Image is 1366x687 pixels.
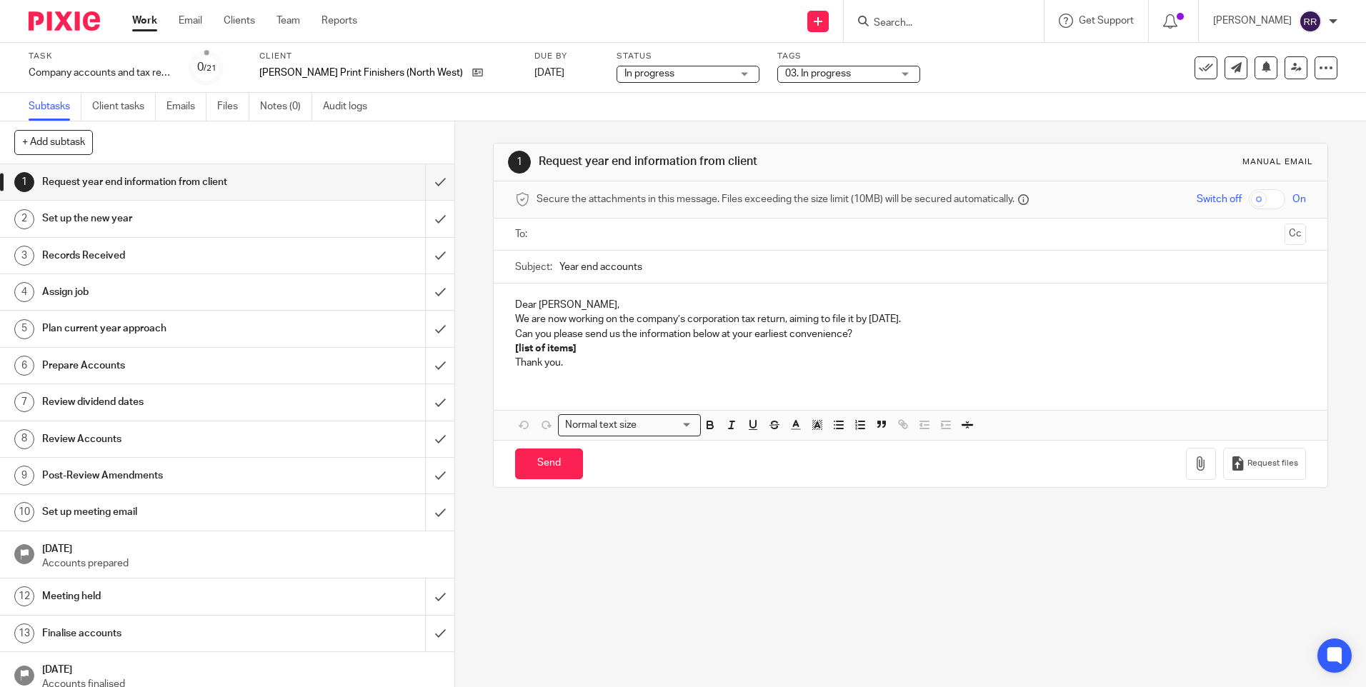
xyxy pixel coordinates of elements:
strong: [list of items] [515,343,577,353]
a: Email [179,14,202,28]
a: Team [276,14,300,28]
input: Search [872,17,1001,30]
span: Request files [1247,458,1298,469]
h1: Request year end information from client [42,171,288,193]
h1: Plan current year approach [42,318,288,339]
span: 03. In progress [785,69,851,79]
p: We are now working on the company’s corporation tax return, aiming to file it by [DATE]. [515,312,1305,326]
div: 1 [508,151,531,174]
a: Work [132,14,157,28]
div: 7 [14,392,34,412]
p: Can you please send us the information below at your earliest convenience? [515,327,1305,341]
span: Switch off [1197,192,1242,206]
div: 4 [14,282,34,302]
a: Audit logs [323,93,378,121]
label: Status [617,51,759,62]
div: 13 [14,623,34,643]
div: 8 [14,429,34,449]
p: [PERSON_NAME] Print Finishers (North West) Limited [259,66,465,80]
h1: Assign job [42,281,288,303]
input: Search for option [641,418,692,433]
a: Clients [224,14,255,28]
div: Company accounts and tax return [29,66,171,80]
p: Dear [PERSON_NAME], [515,298,1305,312]
button: Request files [1223,448,1306,480]
div: 3 [14,246,34,266]
div: Manual email [1242,156,1313,168]
div: 12 [14,586,34,606]
label: Subject: [515,260,552,274]
h1: [DATE] [42,659,441,677]
button: Cc [1285,224,1306,245]
div: 9 [14,466,34,486]
img: svg%3E [1299,10,1322,33]
div: Search for option [558,414,701,436]
span: Secure the attachments in this message. Files exceeding the size limit (10MB) will be secured aut... [537,192,1014,206]
span: In progress [624,69,674,79]
label: Due by [534,51,599,62]
span: Get Support [1079,16,1134,26]
p: Thank you. [515,356,1305,370]
h1: Set up the new year [42,208,288,229]
p: Accounts prepared [42,556,441,571]
a: Subtasks [29,93,81,121]
h1: Records Received [42,245,288,266]
h1: Set up meeting email [42,501,288,523]
img: Pixie [29,11,100,31]
span: [DATE] [534,68,564,78]
h1: Review dividend dates [42,391,288,413]
h1: [DATE] [42,538,441,556]
h1: Post-Review Amendments [42,465,288,486]
span: On [1292,192,1306,206]
div: 0 [197,59,216,76]
a: Files [217,93,249,121]
h1: Request year end information from client [539,154,941,169]
h1: Prepare Accounts [42,355,288,376]
input: Send [515,448,583,479]
div: 6 [14,356,34,376]
label: Task [29,51,171,62]
button: + Add subtask [14,130,93,154]
div: 1 [14,172,34,192]
small: /21 [204,64,216,72]
label: Client [259,51,517,62]
h1: Review Accounts [42,428,288,450]
div: 5 [14,319,34,339]
span: Normal text size [562,418,639,433]
div: 2 [14,209,34,229]
label: To: [515,227,531,241]
label: Tags [777,51,920,62]
a: Client tasks [92,93,156,121]
a: Reports [321,14,357,28]
a: Emails [166,93,206,121]
h1: Finalise accounts [42,623,288,644]
a: Notes (0) [260,93,312,121]
h1: Meeting held [42,586,288,607]
p: [PERSON_NAME] [1213,14,1292,28]
div: 10 [14,502,34,522]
